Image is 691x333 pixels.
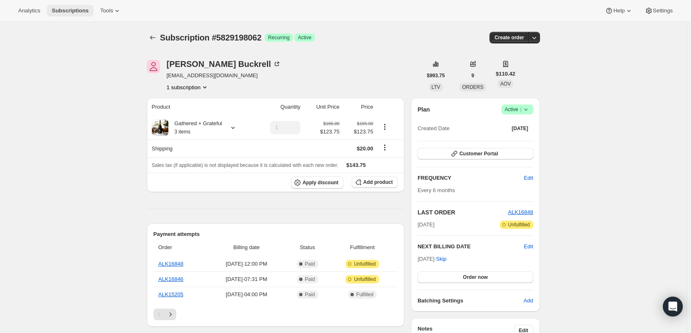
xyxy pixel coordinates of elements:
[378,143,391,152] button: Shipping actions
[147,139,254,157] th: Shipping
[436,255,446,263] span: Skip
[432,84,440,90] span: LTV
[417,105,430,114] h2: Plan
[613,7,624,14] span: Help
[352,176,398,188] button: Add product
[158,276,184,282] a: ALK16846
[417,187,455,193] span: Every 6 months
[167,71,281,80] span: [EMAIL_ADDRESS][DOMAIN_NAME]
[95,5,126,17] button: Tools
[459,150,498,157] span: Customer Portal
[210,243,283,252] span: Billing date
[152,119,168,136] img: product img
[653,7,673,14] span: Settings
[363,179,393,186] span: Add product
[345,128,374,136] span: $123.75
[288,243,327,252] span: Status
[507,123,533,134] button: [DATE]
[354,261,376,267] span: Unfulfilled
[518,294,538,307] button: Add
[13,5,45,17] button: Analytics
[158,291,184,297] a: ALK15205
[508,209,533,215] a: ALK16848
[254,98,303,116] th: Quantity
[167,83,209,91] button: Product actions
[303,98,342,116] th: Unit Price
[268,34,290,41] span: Recurring
[422,70,450,81] button: $993.75
[154,309,398,320] nav: Pagination
[356,291,373,298] span: Fulfilled
[210,260,283,268] span: [DATE] · 12:00 PM
[167,60,281,68] div: [PERSON_NAME] Buckrell
[305,276,315,283] span: Paid
[357,145,373,152] span: $20.00
[357,121,373,126] small: $165.00
[47,5,94,17] button: Subscriptions
[18,7,40,14] span: Analytics
[147,32,158,43] button: Subscriptions
[152,162,338,168] span: Sales tax (if applicable) is not displayed because it is calculated with each new order.
[417,124,449,133] span: Created Date
[505,105,530,114] span: Active
[210,290,283,299] span: [DATE] · 04:00 PM
[417,243,524,251] h2: NEXT BILLING DATE
[417,256,446,262] span: [DATE] ·
[175,129,191,135] small: 3 items
[417,271,533,283] button: Order now
[323,121,339,126] small: $165.00
[427,72,445,79] span: $993.75
[210,275,283,283] span: [DATE] · 07:31 PM
[52,7,89,14] span: Subscriptions
[494,34,524,41] span: Create order
[524,174,533,182] span: Edit
[417,297,523,305] h6: Batching Settings
[508,208,533,216] button: ALK16848
[346,162,366,168] span: $143.75
[158,261,184,267] a: ALK16848
[512,125,528,132] span: [DATE]
[523,297,533,305] span: Add
[165,309,176,320] button: Next
[463,274,488,281] span: Order now
[320,128,340,136] span: $123.75
[524,243,533,251] button: Edit
[298,34,312,41] span: Active
[663,297,683,316] div: Open Intercom Messenger
[342,98,376,116] th: Price
[600,5,638,17] button: Help
[160,33,262,42] span: Subscription #5829198062
[291,176,343,189] button: Apply discount
[147,60,160,73] span: Jill Buckrell
[466,70,479,81] button: 9
[417,174,524,182] h2: FREQUENCY
[500,81,511,87] span: AOV
[354,276,376,283] span: Unfulfilled
[417,221,434,229] span: [DATE]
[154,230,398,238] h2: Payment attempts
[305,261,315,267] span: Paid
[417,208,508,216] h2: LAST ORDER
[489,32,529,43] button: Create order
[519,171,538,185] button: Edit
[100,7,113,14] span: Tools
[154,238,208,257] th: Order
[431,252,451,266] button: Skip
[332,243,393,252] span: Fulfillment
[305,291,315,298] span: Paid
[508,221,530,228] span: Unfulfilled
[147,98,254,116] th: Product
[496,70,515,78] span: $110.42
[168,119,222,136] div: Gathered + Grateful
[417,148,533,159] button: Customer Portal
[520,106,521,113] span: |
[302,179,338,186] span: Apply discount
[471,72,474,79] span: 9
[462,84,483,90] span: ORDERS
[378,122,391,131] button: Product actions
[640,5,678,17] button: Settings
